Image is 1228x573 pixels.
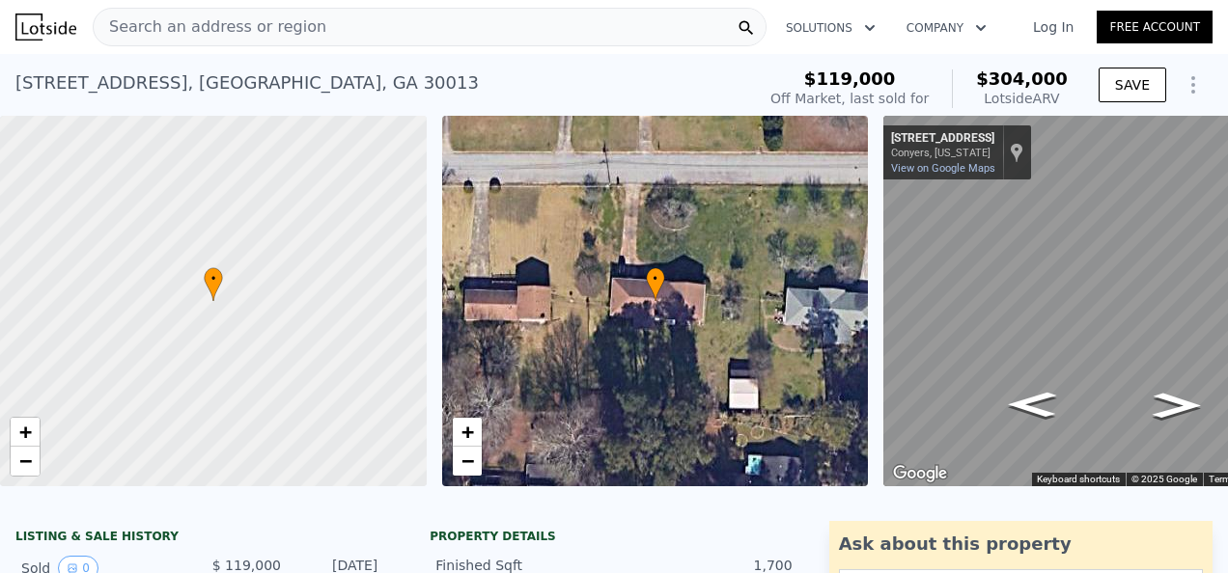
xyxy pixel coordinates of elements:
[891,131,994,147] div: [STREET_ADDRESS]
[839,531,1203,558] div: Ask about this property
[1132,387,1222,424] path: Go West, Surrey Trail SE
[891,162,995,175] a: View on Google Maps
[1010,17,1097,37] a: Log In
[94,15,326,39] span: Search an address or region
[1010,142,1023,163] a: Show location on map
[891,147,994,159] div: Conyers, [US_STATE]
[1037,473,1120,486] button: Keyboard shortcuts
[891,11,1002,45] button: Company
[460,449,473,473] span: −
[888,461,952,486] img: Google
[204,270,223,287] span: •
[453,447,482,476] a: Zoom out
[19,420,32,444] span: +
[15,529,383,548] div: LISTING & SALE HISTORY
[1131,474,1197,484] span: © 2025 Google
[1097,11,1213,43] a: Free Account
[770,11,891,45] button: Solutions
[646,270,665,287] span: •
[1174,66,1213,104] button: Show Options
[1099,68,1166,102] button: SAVE
[888,461,952,486] a: Open this area in Google Maps (opens a new window)
[770,89,929,108] div: Off Market, last sold for
[15,14,76,41] img: Lotside
[976,68,1068,89] span: $304,000
[460,420,473,444] span: +
[804,68,896,89] span: $119,000
[11,447,40,476] a: Zoom out
[204,267,223,301] div: •
[15,69,479,96] div: [STREET_ADDRESS] , [GEOGRAPHIC_DATA] , GA 30013
[988,386,1077,423] path: Go East, Surrey Trail SE
[976,89,1068,108] div: Lotside ARV
[430,529,797,544] div: Property details
[453,418,482,447] a: Zoom in
[19,449,32,473] span: −
[11,418,40,447] a: Zoom in
[646,267,665,301] div: •
[212,558,281,573] span: $ 119,000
